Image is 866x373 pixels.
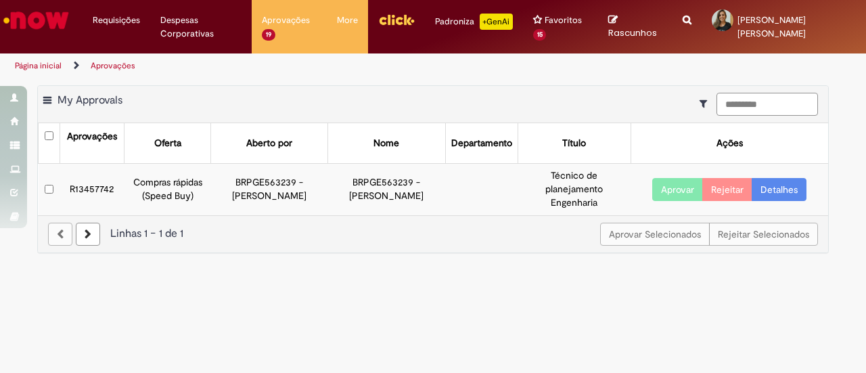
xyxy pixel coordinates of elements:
[435,14,513,30] div: Padroniza
[67,130,117,144] div: Aprovações
[1,7,71,34] img: ServiceNow
[518,164,631,215] td: Técnico de planejamento Engenharia
[378,9,415,30] img: click_logo_yellow_360x200.png
[700,99,714,108] i: Mostrar filtros para: Suas Solicitações
[737,14,806,39] span: [PERSON_NAME] [PERSON_NAME]
[451,137,512,150] div: Departamento
[48,226,818,242] div: Linhas 1 − 1 de 1
[545,14,582,27] span: Favoritos
[262,29,275,41] span: 19
[246,137,292,150] div: Aberto por
[124,164,210,215] td: Compras rápidas (Speed Buy)
[533,29,547,41] span: 15
[58,93,122,107] span: My Approvals
[154,137,181,150] div: Oferta
[211,164,328,215] td: BRPGE563239 - [PERSON_NAME]
[10,53,567,79] ul: Trilhas de página
[562,137,586,150] div: Título
[262,14,310,27] span: Aprovações
[60,164,124,215] td: R13457742
[93,14,140,27] span: Requisições
[160,14,242,41] span: Despesas Corporativas
[91,60,135,71] a: Aprovações
[652,178,703,201] button: Aprovar
[716,137,743,150] div: Ações
[337,14,358,27] span: More
[60,123,124,163] th: Aprovações
[702,178,752,201] button: Rejeitar
[15,60,62,71] a: Página inicial
[328,164,445,215] td: BRPGE563239 - [PERSON_NAME]
[480,14,513,30] p: +GenAi
[608,14,662,39] a: Rascunhos
[752,178,806,201] a: Detalhes
[373,137,399,150] div: Nome
[608,26,657,39] span: Rascunhos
